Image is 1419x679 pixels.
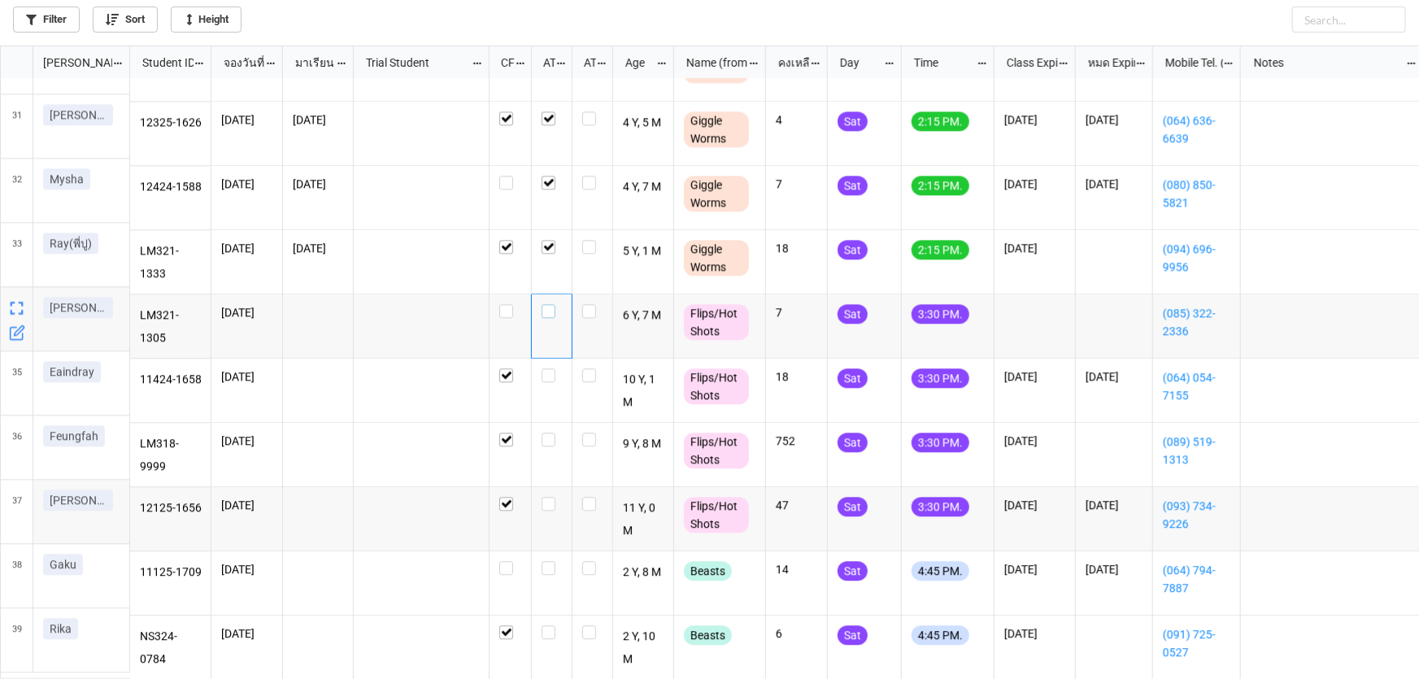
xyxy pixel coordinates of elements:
p: [DATE] [1004,111,1065,128]
div: 3:30 PM. [912,368,969,388]
p: LM321-1333 [140,240,202,284]
p: [DATE] [293,111,343,128]
p: [DATE] [221,561,272,577]
p: Ray(พี่ปู) [50,235,92,251]
div: หมด Expired date (from [PERSON_NAME] Name) [1078,54,1135,72]
div: มาเรียน [285,54,337,72]
p: [DATE] [1004,368,1065,385]
p: LM321-1305 [140,304,202,348]
p: 9 Y, 8 M [623,433,664,455]
input: Search... [1292,7,1406,33]
span: 36 [12,416,22,479]
p: [DATE] [293,176,343,192]
span: 39 [12,608,22,672]
p: 47 [776,497,817,513]
div: Sat [838,240,868,259]
a: Sort [93,7,158,33]
div: 2:15 PM. [912,176,969,195]
div: Giggle Worms [684,240,749,276]
span: 33 [12,223,22,286]
div: Time [904,54,977,72]
p: 11125-1709 [140,561,202,584]
p: LM318-9999 [140,433,202,477]
p: [DATE] [1086,111,1143,128]
div: [PERSON_NAME] Name [33,54,112,72]
div: Sat [838,111,868,131]
p: [DATE] [293,240,343,256]
div: Mobile Tel. (from Nick Name) [1156,54,1223,72]
div: Flips/Hot Shots [684,433,749,468]
div: ATK [574,54,597,72]
div: Trial Student [356,54,471,72]
div: Day [830,54,884,72]
p: 7 [776,304,817,320]
div: Giggle Worms [684,176,749,211]
div: 3:30 PM. [912,304,969,324]
p: 12125-1656 [140,497,202,520]
p: 4 [776,111,817,128]
span: 32 [12,159,22,222]
p: [PERSON_NAME] [50,299,107,316]
div: 4:45 PM. [912,625,969,645]
p: 12424-1588 [140,176,202,198]
div: Sat [838,304,868,324]
p: [DATE] [1086,176,1143,192]
div: Beasts [684,561,732,581]
p: [DATE] [221,111,272,128]
a: (091) 725-0527 [1163,625,1230,661]
a: Height [171,7,242,33]
div: Flips/Hot Shots [684,368,749,404]
div: Sat [838,433,868,452]
p: 7 [776,176,817,192]
div: grid [1,46,130,79]
div: 3:30 PM. [912,497,969,516]
a: (085) 322-2336 [1163,304,1230,340]
p: 4 Y, 5 M [623,111,664,134]
div: Flips/Hot Shots [684,497,749,533]
p: [DATE] [1086,561,1143,577]
div: ATT [533,54,556,72]
p: [DATE] [221,497,272,513]
a: (089) 519-1313 [1163,433,1230,468]
div: 2:15 PM. [912,240,969,259]
p: [DATE] [221,625,272,642]
p: [DATE] [1086,368,1143,385]
div: จองวันที่ [214,54,266,72]
div: Notes [1244,54,1407,72]
p: 18 [776,240,817,256]
p: 2 Y, 10 M [623,625,664,669]
a: Filter [13,7,80,33]
p: 6 [776,625,817,642]
p: 11424-1658 [140,368,202,391]
p: NS324-0784 [140,625,202,669]
p: 14 [776,561,817,577]
p: [DATE] [221,433,272,449]
span: 35 [12,351,22,415]
p: [DATE] [1004,240,1065,256]
div: Beasts [684,625,732,645]
div: Sat [838,625,868,645]
div: 4:45 PM. [912,561,969,581]
a: (064) 794-7887 [1163,561,1230,597]
div: 3:30 PM. [912,433,969,452]
p: [DATE] [221,176,272,192]
p: Mysha [50,171,84,187]
a: (064) 054-7155 [1163,368,1230,404]
p: [DATE] [1004,176,1065,192]
p: [DATE] [221,368,272,385]
p: 752 [776,433,817,449]
p: 10 Y, 1 M [623,368,664,412]
p: [PERSON_NAME] [50,492,107,508]
p: 12325-1626 [140,111,202,134]
a: (093) 734-9226 [1163,497,1230,533]
p: 11 Y, 0 M [623,497,664,541]
div: Sat [838,561,868,581]
p: [DATE] [1004,433,1065,449]
p: [DATE] [1004,625,1065,642]
a: (094) 696-9956 [1163,240,1230,276]
a: (064) 636-6639 [1163,111,1230,147]
p: [DATE] [1086,497,1143,513]
div: CF [491,54,515,72]
p: 5 Y, 1 M [623,240,664,263]
p: Eaindray [50,363,94,380]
